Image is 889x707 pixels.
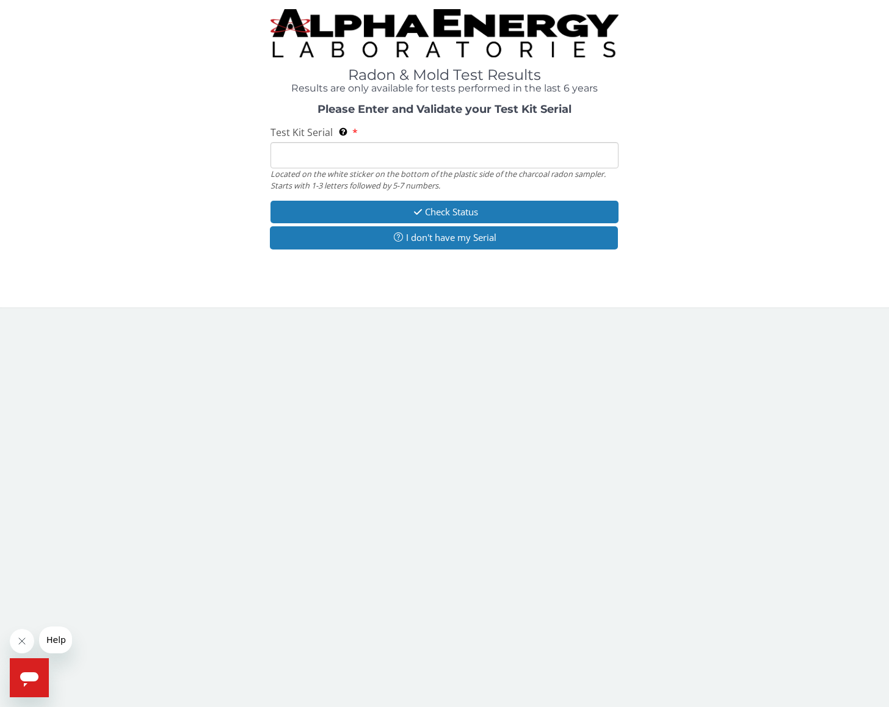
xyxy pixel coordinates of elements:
iframe: Message from company [39,626,72,653]
span: Test Kit Serial [270,126,333,139]
iframe: Button to launch messaging window [10,658,49,697]
button: I don't have my Serial [270,226,618,249]
h1: Radon & Mold Test Results [270,67,619,83]
strong: Please Enter and Validate your Test Kit Serial [317,102,571,116]
button: Check Status [270,201,619,223]
div: Located on the white sticker on the bottom of the plastic side of the charcoal radon sampler. Sta... [270,168,619,191]
iframe: Close message [10,629,34,653]
img: TightCrop.jpg [270,9,619,57]
h4: Results are only available for tests performed in the last 6 years [270,83,619,94]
